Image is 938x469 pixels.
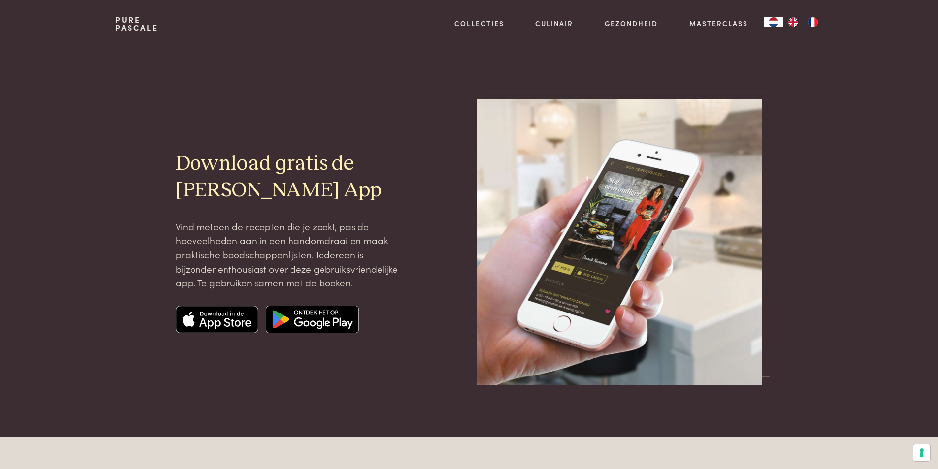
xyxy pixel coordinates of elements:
[176,151,401,203] h2: Download gratis de [PERSON_NAME] App
[913,444,930,461] button: Uw voorkeuren voor toestemming voor trackingtechnologieën
[535,18,573,29] a: Culinair
[783,17,803,27] a: EN
[176,306,259,333] img: Apple app store
[689,18,748,29] a: Masterclass
[764,17,783,27] div: Language
[605,18,658,29] a: Gezondheid
[266,306,359,333] img: Google app store
[764,17,783,27] a: NL
[454,18,504,29] a: Collecties
[783,17,823,27] ul: Language list
[764,17,823,27] aside: Language selected: Nederlands
[477,99,762,385] img: pascale-naessens-app-mockup
[115,16,158,31] a: PurePascale
[803,17,823,27] a: FR
[176,219,401,290] p: Vind meteen de recepten die je zoekt, pas de hoeveelheden aan in een handomdraai en maak praktisc...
